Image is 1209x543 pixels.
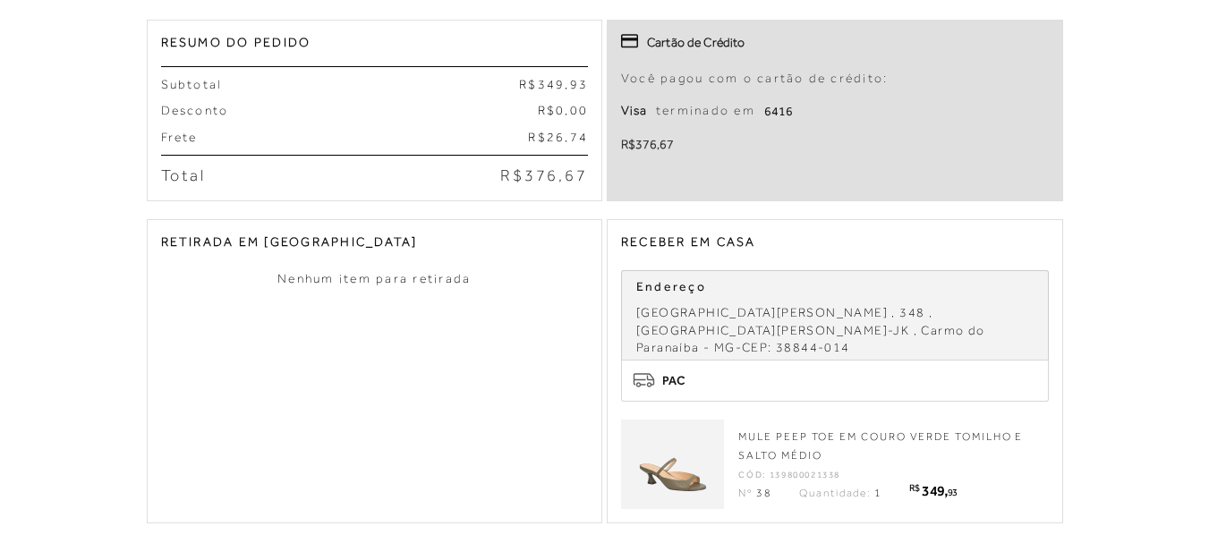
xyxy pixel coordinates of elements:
span: 67 [660,137,674,151]
span: 0, [556,103,569,117]
span: Frete [161,129,198,147]
span: Cód: [738,470,766,479]
span: PAC [662,371,685,390]
span: , 348 [891,305,924,319]
p: Você pagou com o cartão de crédito: [621,70,1049,88]
span: R$ [519,77,537,91]
span: Subtotal [161,76,223,94]
span: 376, [524,166,566,184]
span: terminado em [656,102,755,120]
span: 6416 [764,102,793,121]
span: Nº [738,487,753,499]
span: 67 [565,166,588,184]
span: Desconto [161,102,229,120]
span: RETIRADA EM [GEOGRAPHIC_DATA] [161,234,418,249]
span: 38844-014 [776,340,850,354]
span: 376, [635,137,660,151]
span: MULE PEEP TOE EM COURO VERDE TOMILHO E SALTO MÉDIO [738,430,1023,462]
span: 93 [570,77,588,91]
span: R$ [909,483,919,493]
span: Quantidade: [799,487,872,499]
span: R$ [500,166,524,184]
span: [GEOGRAPHIC_DATA][PERSON_NAME] [636,305,888,319]
div: - - [636,304,1034,357]
span: , [GEOGRAPHIC_DATA][PERSON_NAME] [636,305,932,337]
span: 349, [922,482,947,498]
span: 38 [756,487,772,499]
span: - MG [703,340,736,354]
span: 26, [547,130,570,144]
span: Cartão de Crédito [647,34,745,52]
span: 139800021338 [770,470,840,479]
span: 93 [948,487,958,497]
span: 349, [538,77,570,91]
span: visa [621,102,647,120]
span: JK [893,323,909,337]
span: R$ [528,130,546,144]
span: Total [161,165,206,187]
span: 00 [570,103,588,117]
span: Resumo do Pedido [161,35,311,49]
div: Nenhum item para retirada [161,270,589,288]
span: CEP: [742,340,772,354]
span: 1 [874,487,882,499]
span: R$ [538,103,556,117]
span: RECEBER EM CASA [621,234,756,249]
span: R$ [621,137,635,151]
span: 74 [570,130,588,144]
p: Endereço [636,278,1034,296]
